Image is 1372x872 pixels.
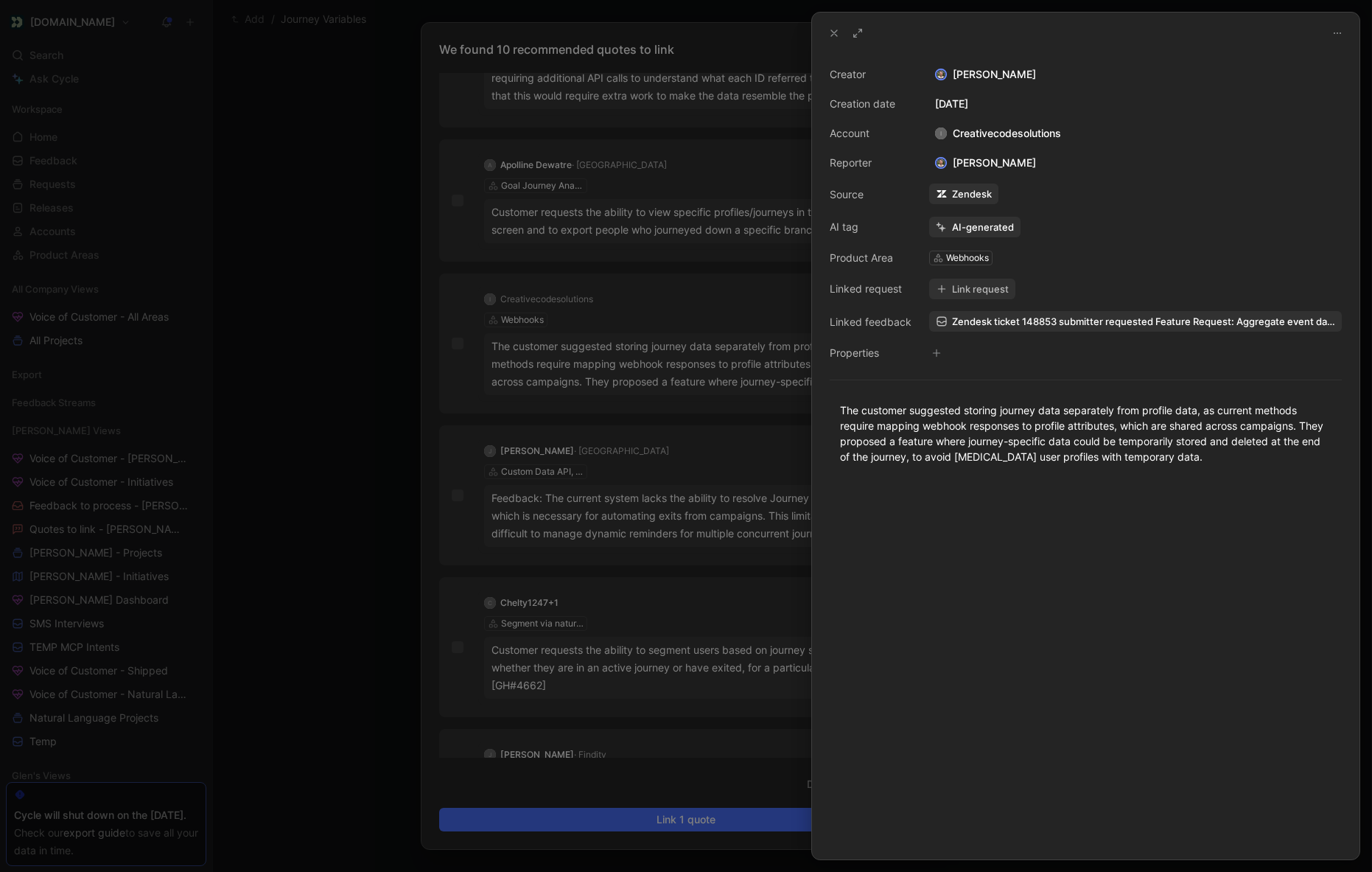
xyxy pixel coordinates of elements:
div: I [935,128,947,139]
div: Account [830,125,911,142]
div: [PERSON_NAME] [929,154,1042,172]
div: Product Area [830,249,911,267]
div: Creativecodesolutions [929,125,1067,142]
div: Properties [830,344,911,362]
div: AI-generated [952,220,1014,234]
button: AI-generated [929,217,1021,237]
div: Creation date [830,95,911,113]
div: Source [830,186,911,203]
div: Webhooks [946,251,989,265]
button: Link request [929,279,1015,299]
a: Zendesk ticket 148853 submitter requested Feature Request: Aggregate event data [GH#2751] [929,311,1342,332]
div: [DATE] [929,95,1342,113]
div: Linked request [830,280,911,298]
img: avatar [937,158,946,168]
img: avatar [937,70,946,80]
div: The customer suggested storing journey data separately from profile data, as current methods requ... [840,402,1331,464]
span: Zendesk ticket 148853 submitter requested Feature Request: Aggregate event data [GH#2751] [952,315,1335,328]
div: [PERSON_NAME] [929,66,1342,83]
div: Creator [830,66,911,83]
div: Reporter [830,154,911,172]
div: AI tag [830,218,911,236]
div: Linked feedback [830,313,911,331]
a: Zendesk [929,184,998,204]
